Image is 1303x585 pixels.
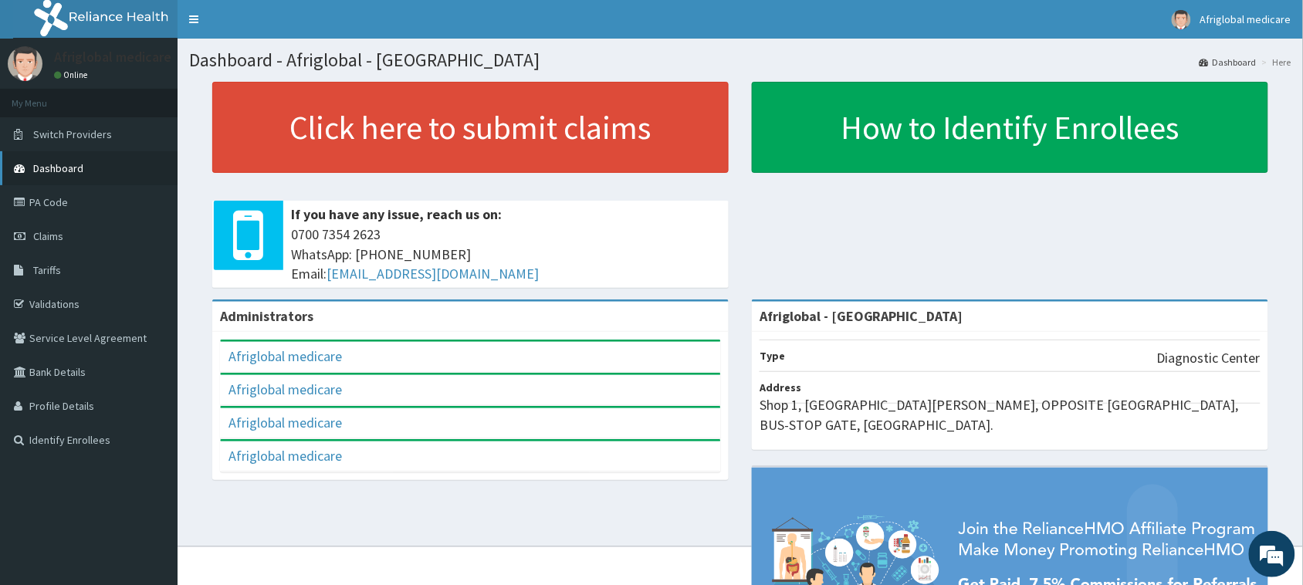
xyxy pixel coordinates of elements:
[29,77,63,116] img: d_794563401_company_1708531726252_794563401
[1258,56,1291,69] li: Here
[33,263,61,277] span: Tariffs
[80,86,259,107] div: Chat with us now
[33,161,83,175] span: Dashboard
[291,205,502,223] b: If you have any issue, reach us on:
[1200,56,1257,69] a: Dashboard
[33,127,112,141] span: Switch Providers
[228,447,342,465] a: Afriglobal medicare
[228,380,342,398] a: Afriglobal medicare
[228,347,342,365] a: Afriglobal medicare
[8,421,294,475] textarea: Type your message and hit 'Enter'
[1157,348,1261,368] p: Diagnostic Center
[8,46,42,81] img: User Image
[33,229,63,243] span: Claims
[760,307,963,325] strong: Afriglobal - [GEOGRAPHIC_DATA]
[212,82,729,173] a: Click here to submit claims
[760,395,1261,435] p: Shop 1, [GEOGRAPHIC_DATA][PERSON_NAME], OPPOSITE [GEOGRAPHIC_DATA], BUS-STOP GATE, [GEOGRAPHIC_DA...
[228,414,342,431] a: Afriglobal medicare
[54,50,171,64] p: Afriglobal medicare
[752,82,1268,173] a: How to Identify Enrollees
[1200,12,1291,26] span: Afriglobal medicare
[253,8,290,45] div: Minimize live chat window
[90,194,213,350] span: We're online!
[291,225,721,284] span: 0700 7354 2623 WhatsApp: [PHONE_NUMBER] Email:
[1172,10,1191,29] img: User Image
[220,307,313,325] b: Administrators
[760,380,801,394] b: Address
[760,349,785,363] b: Type
[54,69,91,80] a: Online
[189,50,1291,70] h1: Dashboard - Afriglobal - [GEOGRAPHIC_DATA]
[327,265,539,282] a: [EMAIL_ADDRESS][DOMAIN_NAME]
